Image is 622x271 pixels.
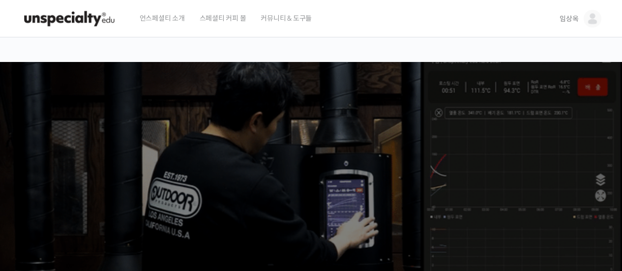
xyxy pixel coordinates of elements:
[10,205,613,218] p: 시간과 장소에 구애받지 않고, 검증된 커리큘럼으로
[10,151,613,200] p: [PERSON_NAME]을 다하는 당신을 위해, 최고와 함께 만든 커피 클래스
[560,14,578,23] span: 임상옥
